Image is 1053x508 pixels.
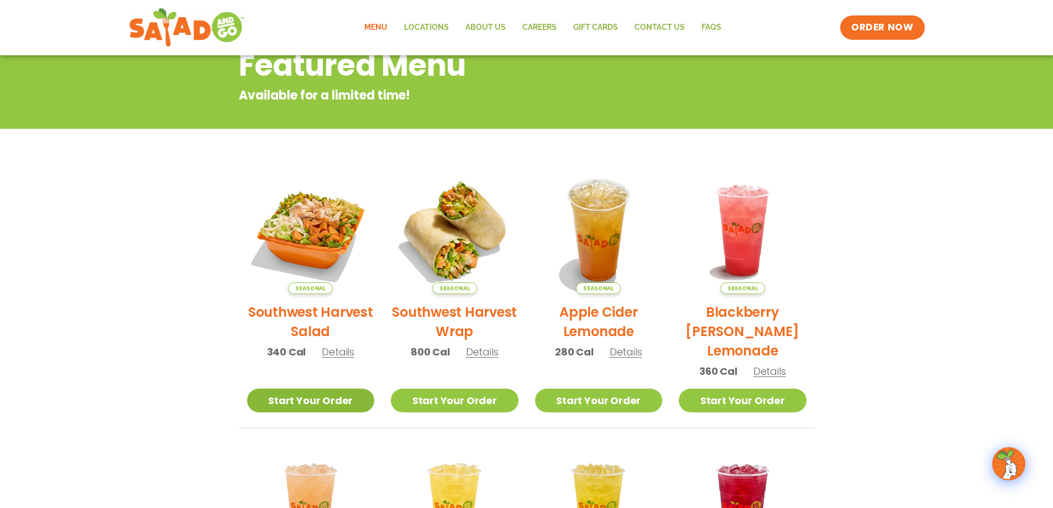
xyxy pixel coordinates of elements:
[514,15,565,40] a: Careers
[239,86,726,104] p: Available for a limited time!
[720,282,765,294] span: Seasonal
[993,448,1024,479] img: wpChatIcon
[391,166,518,294] img: Product photo for Southwest Harvest Wrap
[411,344,450,359] span: 800 Cal
[391,389,518,412] a: Start Your Order
[535,166,663,294] img: Product photo for Apple Cider Lemonade
[432,282,477,294] span: Seasonal
[239,43,726,88] h2: Featured Menu
[679,302,806,360] h2: Blackberry [PERSON_NAME] Lemonade
[535,302,663,341] h2: Apple Cider Lemonade
[288,282,333,294] span: Seasonal
[356,15,730,40] nav: Menu
[322,345,354,359] span: Details
[693,15,730,40] a: FAQs
[247,166,375,294] img: Product photo for Southwest Harvest Salad
[535,389,663,412] a: Start Your Order
[129,6,245,50] img: new-SAG-logo-768×292
[576,282,621,294] span: Seasonal
[247,302,375,341] h2: Southwest Harvest Salad
[753,364,786,378] span: Details
[391,302,518,341] h2: Southwest Harvest Wrap
[699,364,737,379] span: 360 Cal
[851,21,913,34] span: ORDER NOW
[267,344,306,359] span: 340 Cal
[679,166,806,294] img: Product photo for Blackberry Bramble Lemonade
[555,344,594,359] span: 280 Cal
[457,15,514,40] a: About Us
[565,15,626,40] a: GIFT CARDS
[840,15,924,40] a: ORDER NOW
[610,345,642,359] span: Details
[247,389,375,412] a: Start Your Order
[626,15,693,40] a: Contact Us
[466,345,499,359] span: Details
[356,15,396,40] a: Menu
[396,15,457,40] a: Locations
[679,389,806,412] a: Start Your Order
